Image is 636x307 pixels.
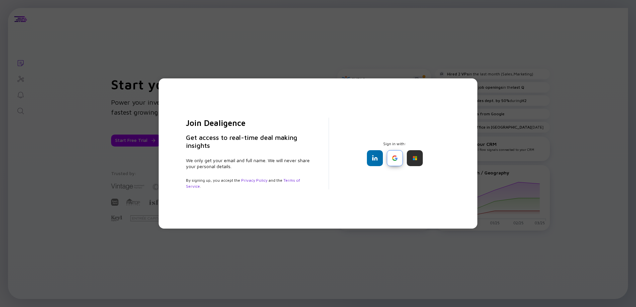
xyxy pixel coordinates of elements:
div: We only get your email and full name. We will never share your personal details. [186,157,313,169]
div: Sign in with: [345,141,445,166]
h3: Get access to real-time deal making insights [186,134,313,150]
a: Privacy Policy [241,178,267,183]
div: By signing up, you accept the and the . [186,177,313,189]
h2: Join Dealigence [186,118,313,128]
